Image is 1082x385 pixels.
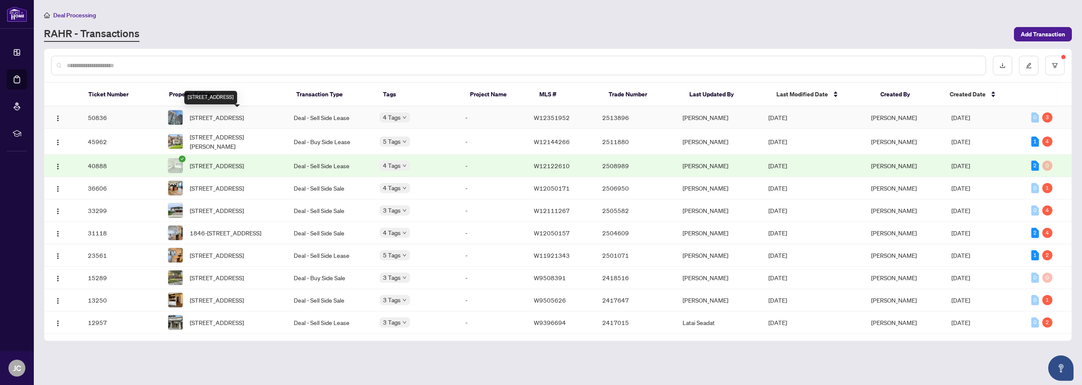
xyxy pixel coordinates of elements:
[383,250,401,260] span: 5 Tags
[1045,56,1065,75] button: filter
[1031,273,1039,283] div: 0
[55,208,61,215] img: Logo
[459,244,527,267] td: -
[534,138,570,145] span: W12144266
[55,230,61,237] img: Logo
[768,207,787,214] span: [DATE]
[55,139,61,146] img: Logo
[168,270,183,285] img: thumbnail-img
[287,129,373,155] td: Deal - Buy Side Lease
[1031,317,1039,328] div: 0
[951,274,970,281] span: [DATE]
[7,6,27,22] img: logo
[287,244,373,267] td: Deal - Sell Side Lease
[402,320,407,325] span: down
[51,111,65,124] button: Logo
[596,289,675,311] td: 2417647
[1042,205,1052,216] div: 4
[81,267,161,289] td: 15289
[287,177,373,199] td: Deal - Sell Side Sale
[190,132,280,151] span: [STREET_ADDRESS][PERSON_NAME]
[190,295,244,305] span: [STREET_ADDRESS]
[1042,112,1052,123] div: 3
[463,83,533,106] th: Project Name
[1014,27,1072,41] button: Add Transaction
[55,163,61,170] img: Logo
[1042,137,1052,147] div: 4
[459,106,527,129] td: -
[1042,161,1052,171] div: 0
[676,129,762,155] td: [PERSON_NAME]
[676,155,762,177] td: [PERSON_NAME]
[383,183,401,193] span: 4 Tags
[168,248,183,262] img: thumbnail-img
[676,222,762,244] td: [PERSON_NAME]
[290,83,376,106] th: Transaction Type
[534,296,566,304] span: W9505626
[190,318,244,327] span: [STREET_ADDRESS]
[168,315,183,330] img: thumbnail-img
[383,228,401,238] span: 4 Tags
[1042,183,1052,193] div: 1
[1031,228,1039,238] div: 2
[13,362,21,374] span: JC
[190,228,261,238] span: 1846-[STREET_ADDRESS]
[44,12,50,18] span: home
[943,83,1024,106] th: Created Date
[951,207,970,214] span: [DATE]
[768,319,787,326] span: [DATE]
[1021,27,1065,41] span: Add Transaction
[596,222,675,244] td: 2504609
[683,83,769,106] th: Last Updated By
[402,276,407,280] span: down
[1019,56,1038,75] button: edit
[190,206,244,215] span: [STREET_ADDRESS]
[768,274,787,281] span: [DATE]
[871,296,917,304] span: [PERSON_NAME]
[81,311,161,334] td: 12957
[383,137,401,146] span: 5 Tags
[184,91,237,104] div: [STREET_ADDRESS]
[190,183,244,193] span: [STREET_ADDRESS]
[768,184,787,192] span: [DATE]
[383,317,401,327] span: 3 Tags
[168,181,183,195] img: thumbnail-img
[993,56,1012,75] button: download
[81,222,161,244] td: 31118
[402,164,407,168] span: down
[534,229,570,237] span: W12050157
[596,267,675,289] td: 2418516
[768,229,787,237] span: [DATE]
[287,289,373,311] td: Deal - Sell Side Sale
[951,184,970,192] span: [DATE]
[81,289,161,311] td: 13250
[534,184,570,192] span: W12050171
[951,162,970,169] span: [DATE]
[951,296,970,304] span: [DATE]
[871,114,917,121] span: [PERSON_NAME]
[168,203,183,218] img: thumbnail-img
[81,177,161,199] td: 36606
[676,106,762,129] td: [PERSON_NAME]
[951,319,970,326] span: [DATE]
[190,251,244,260] span: [STREET_ADDRESS]
[459,177,527,199] td: -
[871,162,917,169] span: [PERSON_NAME]
[383,112,401,122] span: 4 Tags
[871,251,917,259] span: [PERSON_NAME]
[871,319,917,326] span: [PERSON_NAME]
[51,159,65,172] button: Logo
[871,184,917,192] span: [PERSON_NAME]
[871,207,917,214] span: [PERSON_NAME]
[1031,183,1039,193] div: 0
[534,251,570,259] span: W11921343
[1042,317,1052,328] div: 2
[768,251,787,259] span: [DATE]
[1000,63,1005,68] span: download
[51,181,65,195] button: Logo
[534,319,566,326] span: W9396694
[51,248,65,262] button: Logo
[676,244,762,267] td: [PERSON_NAME]
[53,11,96,19] span: Deal Processing
[776,90,828,99] span: Last Modified Date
